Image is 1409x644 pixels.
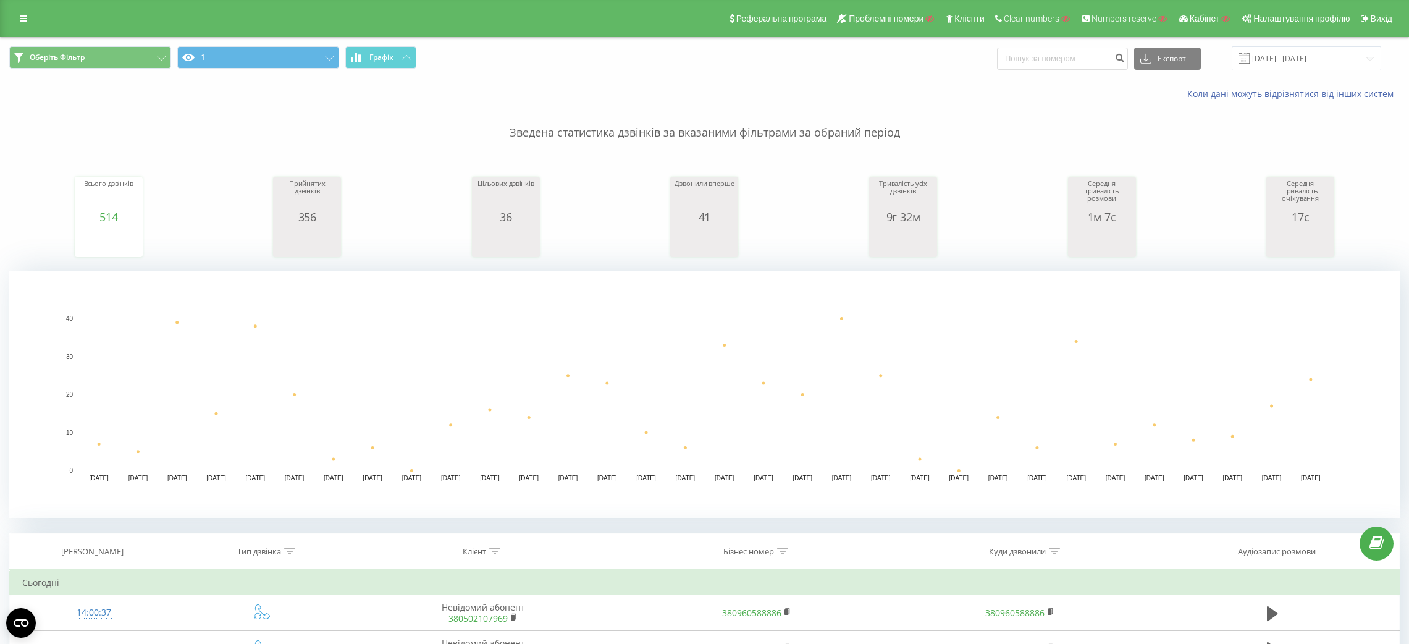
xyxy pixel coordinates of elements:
[167,475,187,481] text: [DATE]
[369,53,393,62] span: Графік
[448,612,508,624] a: 380502107969
[345,46,416,69] button: Графік
[9,100,1400,141] p: Зведена статистика дзвінків за вказаними фільтрами за обраний період
[1106,475,1125,481] text: [DATE]
[673,211,735,223] div: 41
[206,475,226,481] text: [DATE]
[324,475,343,481] text: [DATE]
[441,475,461,481] text: [DATE]
[872,211,934,223] div: 9г 32м
[10,570,1400,595] td: Сьогодні
[636,475,656,481] text: [DATE]
[276,180,338,211] div: Прийнятих дзвінків
[1262,475,1282,481] text: [DATE]
[1269,211,1331,223] div: 17с
[949,475,969,481] text: [DATE]
[1223,475,1243,481] text: [DATE]
[1071,211,1133,223] div: 1м 7с
[1238,546,1316,557] div: Аудіозапис розмови
[1269,180,1331,211] div: Середня тривалість очікування
[1187,88,1400,100] a: Коли дані можуть відрізнятися вiд інших систем
[676,475,696,481] text: [DATE]
[989,546,1046,557] div: Куди дзвонили
[754,475,773,481] text: [DATE]
[1145,475,1164,481] text: [DATE]
[1091,14,1156,23] span: Numbers reserve
[475,180,537,211] div: Цільових дзвінків
[66,315,74,322] text: 40
[1004,14,1059,23] span: Clear numbers
[363,475,382,481] text: [DATE]
[872,180,934,211] div: Тривалість усіх дзвінків
[736,14,827,23] span: Реферальна програма
[872,223,934,260] svg: A chart.
[673,223,735,260] svg: A chart.
[1184,475,1203,481] text: [DATE]
[30,53,85,62] span: Оберіть Фільтр
[1371,14,1392,23] span: Вихід
[69,467,73,474] text: 0
[1301,475,1321,481] text: [DATE]
[9,271,1400,518] svg: A chart.
[722,607,781,619] a: 380960588886
[988,475,1008,481] text: [DATE]
[9,46,171,69] button: Оберіть Фільтр
[6,608,36,638] button: Open CMP widget
[673,180,735,211] div: Дзвонили вперше
[519,475,539,481] text: [DATE]
[66,430,74,436] text: 10
[849,14,923,23] span: Проблемні номери
[89,475,109,481] text: [DATE]
[402,475,422,481] text: [DATE]
[276,223,338,260] svg: A chart.
[1027,475,1047,481] text: [DATE]
[832,475,852,481] text: [DATE]
[597,475,617,481] text: [DATE]
[475,211,537,223] div: 36
[1134,48,1201,70] button: Експорт
[78,180,140,211] div: Всього дзвінків
[66,354,74,360] text: 30
[22,601,166,625] div: 14:00:37
[1269,223,1331,260] svg: A chart.
[276,211,338,223] div: 356
[78,223,140,260] svg: A chart.
[480,475,500,481] text: [DATE]
[66,391,74,398] text: 20
[954,14,985,23] span: Клієнти
[285,475,305,481] text: [DATE]
[1071,223,1133,260] svg: A chart.
[1190,14,1220,23] span: Кабінет
[985,607,1045,619] a: 380960588886
[128,475,148,481] text: [DATE]
[1066,475,1086,481] text: [DATE]
[475,223,537,260] svg: A chart.
[558,475,578,481] text: [DATE]
[1071,180,1133,211] div: Середня тривалість розмови
[910,475,930,481] text: [DATE]
[78,211,140,223] div: 514
[463,546,486,557] div: Клієнт
[61,546,124,557] div: [PERSON_NAME]
[715,475,734,481] text: [DATE]
[237,546,281,557] div: Тип дзвінка
[246,475,266,481] text: [DATE]
[347,595,620,631] td: Невідомий абонент
[997,48,1128,70] input: Пошук за номером
[1253,14,1350,23] span: Налаштування профілю
[793,475,812,481] text: [DATE]
[723,546,774,557] div: Бізнес номер
[871,475,891,481] text: [DATE]
[177,46,339,69] button: 1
